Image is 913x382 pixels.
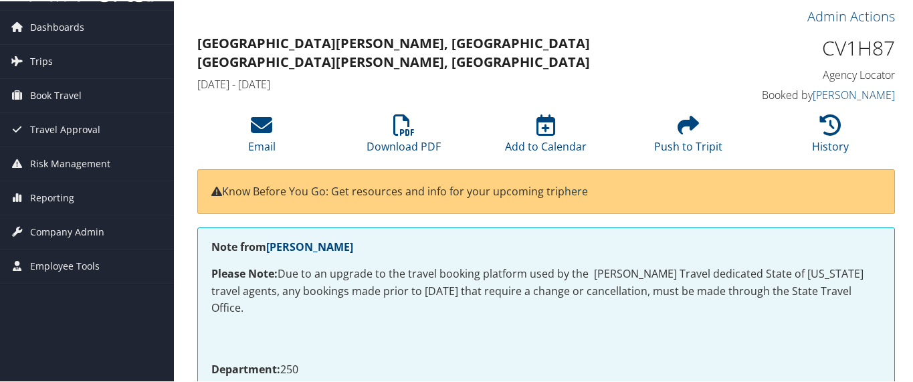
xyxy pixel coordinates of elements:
[248,120,276,153] a: Email
[30,112,100,145] span: Travel Approval
[30,214,104,248] span: Company Admin
[812,120,849,153] a: History
[266,238,353,253] a: [PERSON_NAME]
[813,86,895,101] a: [PERSON_NAME]
[211,182,881,199] p: Know Before You Go: Get resources and info for your upcoming trip
[211,264,881,316] p: Due to an upgrade to the travel booking platform used by the [PERSON_NAME] Travel dedicated State...
[736,66,895,81] h4: Agency Locator
[211,361,280,375] strong: Department:
[565,183,588,197] a: here
[807,6,895,24] a: Admin Actions
[30,248,100,282] span: Employee Tools
[211,360,881,377] p: 250
[30,180,74,213] span: Reporting
[367,120,441,153] a: Download PDF
[30,146,110,179] span: Risk Management
[654,120,722,153] a: Push to Tripit
[736,33,895,61] h1: CV1H87
[30,78,82,111] span: Book Travel
[30,9,84,43] span: Dashboards
[736,86,895,101] h4: Booked by
[197,33,590,70] strong: [GEOGRAPHIC_DATA][PERSON_NAME], [GEOGRAPHIC_DATA] [GEOGRAPHIC_DATA][PERSON_NAME], [GEOGRAPHIC_DATA]
[197,76,716,90] h4: [DATE] - [DATE]
[211,238,353,253] strong: Note from
[30,43,53,77] span: Trips
[211,265,278,280] strong: Please Note:
[505,120,587,153] a: Add to Calendar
